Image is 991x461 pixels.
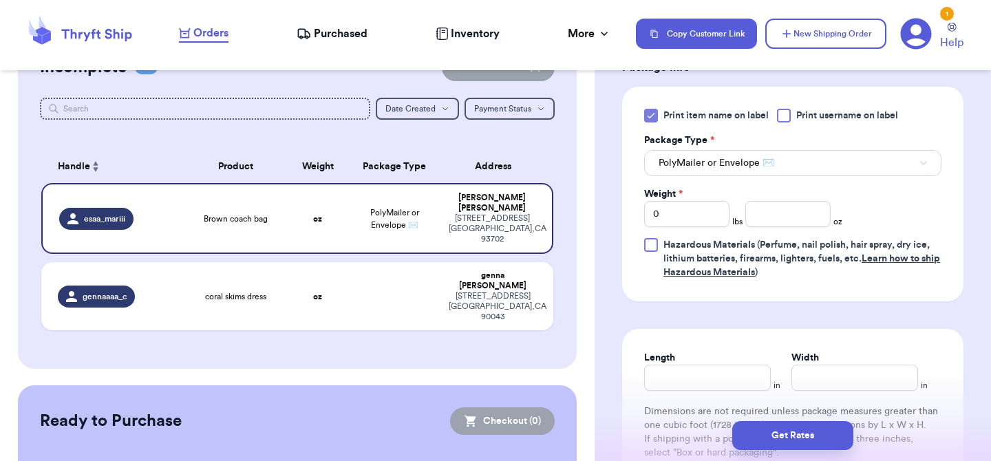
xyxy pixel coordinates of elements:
[179,25,228,43] a: Orders
[313,215,322,223] strong: oz
[644,150,941,176] button: PolyMailer or Envelope ✉️
[644,187,683,201] label: Weight
[774,380,780,391] span: in
[193,25,228,41] span: Orders
[90,158,101,175] button: Sort ascending
[663,109,769,122] span: Print item name on label
[791,351,819,365] label: Width
[84,213,125,224] span: esaa_mariii
[940,34,963,51] span: Help
[449,213,535,244] div: [STREET_ADDRESS] [GEOGRAPHIC_DATA] , CA 93702
[900,18,932,50] a: 1
[568,25,611,42] div: More
[465,98,555,120] button: Payment Status
[644,133,714,147] label: Package Type
[449,193,535,213] div: [PERSON_NAME] [PERSON_NAME]
[940,23,963,51] a: Help
[40,410,182,432] h2: Ready to Purchase
[449,291,537,322] div: [STREET_ADDRESS] [GEOGRAPHIC_DATA] , CA 90043
[732,421,853,450] button: Get Rates
[313,292,322,301] strong: oz
[83,291,127,302] span: gennaaaa_c
[450,407,555,435] button: Checkout (0)
[385,105,436,113] span: Date Created
[287,150,348,183] th: Weight
[376,98,459,120] button: Date Created
[436,25,500,42] a: Inventory
[940,7,954,21] div: 1
[663,240,755,250] span: Hazardous Materials
[58,160,90,174] span: Handle
[449,270,537,291] div: genna [PERSON_NAME]
[921,380,928,391] span: in
[644,405,941,460] div: Dimensions are not required unless package measures greater than one cubic foot (1728 inches). Ca...
[644,351,675,365] label: Length
[796,109,898,122] span: Print username on label
[40,98,370,120] input: Search
[732,216,743,227] span: lbs
[370,208,419,229] span: PolyMailer or Envelope ✉️
[314,25,367,42] span: Purchased
[659,156,774,170] span: PolyMailer or Envelope ✉️
[297,25,367,42] a: Purchased
[474,105,531,113] span: Payment Status
[663,240,940,277] span: (Perfume, nail polish, hair spray, dry ice, lithium batteries, firearms, lighters, fuels, etc. )
[833,216,842,227] span: oz
[636,19,757,49] button: Copy Customer Link
[765,19,886,49] button: New Shipping Order
[184,150,287,183] th: Product
[451,25,500,42] span: Inventory
[348,150,440,183] th: Package Type
[205,291,266,302] span: coral skims dress
[204,213,268,224] span: Brown coach bag
[440,150,553,183] th: Address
